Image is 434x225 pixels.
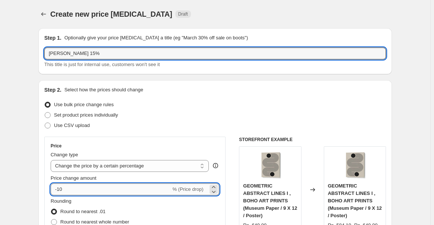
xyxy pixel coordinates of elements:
[239,137,386,143] h6: STOREFRONT EXAMPLE
[44,86,61,94] h2: Step 2.
[212,162,219,169] div: help
[54,102,114,107] span: Use bulk price change rules
[328,183,382,218] span: GEOMETRIC ABSTRACT LINES I , BOHO ART PRINTS (Museum Paper / 9 X 12 / Poster)
[255,150,285,180] img: gallerywrap-resized_212f066c-7c3d-4415-9b16-553eb73bee29_80x.jpg
[50,10,172,18] span: Create new price [MEDICAL_DATA]
[178,11,188,17] span: Draft
[44,34,61,42] h2: Step 1.
[44,48,386,59] input: 30% off holiday sale
[54,112,118,118] span: Set product prices individually
[51,198,71,204] span: Rounding
[44,62,160,67] span: This title is just for internal use, customers won't see it
[51,183,171,195] input: -15
[51,143,61,149] h3: Price
[64,34,248,42] p: Optionally give your price [MEDICAL_DATA] a title (eg "March 30% off sale on boots")
[60,219,129,225] span: Round to nearest whole number
[64,86,143,94] p: Select how the prices should change
[54,123,90,128] span: Use CSV upload
[60,209,105,214] span: Round to nearest .01
[172,186,203,192] span: % (Price drop)
[340,150,370,180] img: gallerywrap-resized_212f066c-7c3d-4415-9b16-553eb73bee29_80x.jpg
[51,175,96,181] span: Price change amount
[51,152,78,157] span: Change type
[38,9,49,19] button: Price change jobs
[243,183,297,218] span: GEOMETRIC ABSTRACT LINES I , BOHO ART PRINTS (Museum Paper / 9 X 12 / Poster)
